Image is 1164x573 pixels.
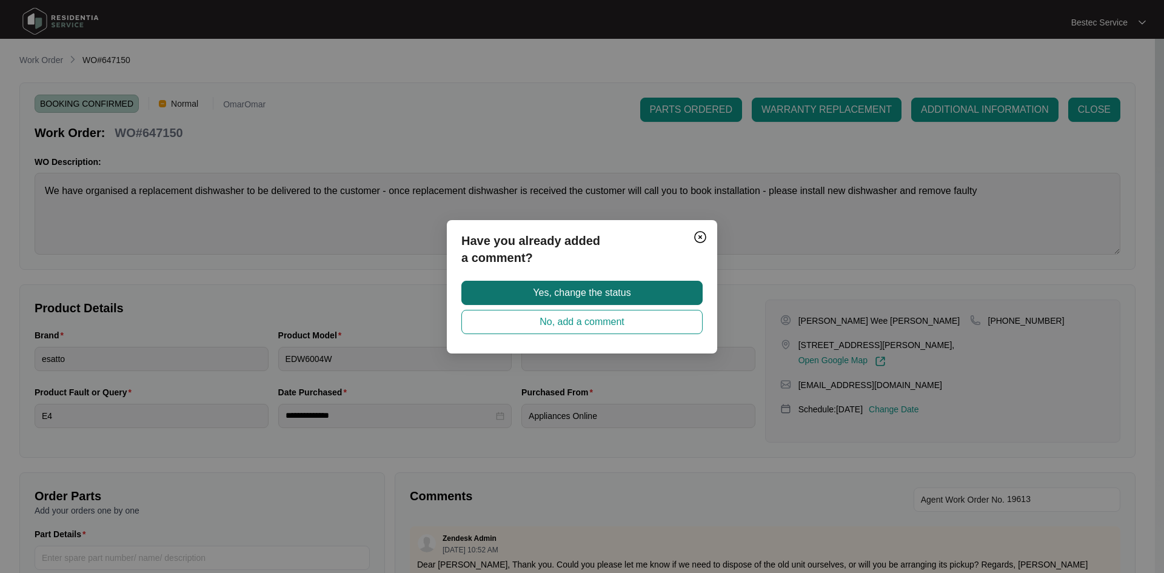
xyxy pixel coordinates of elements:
[533,286,630,300] span: Yes, change the status
[461,232,703,249] p: Have you already added
[461,310,703,334] button: No, add a comment
[691,227,710,247] button: Close
[461,281,703,305] button: Yes, change the status
[540,315,624,329] span: No, add a comment
[693,230,707,244] img: closeCircle
[461,249,703,266] p: a comment?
